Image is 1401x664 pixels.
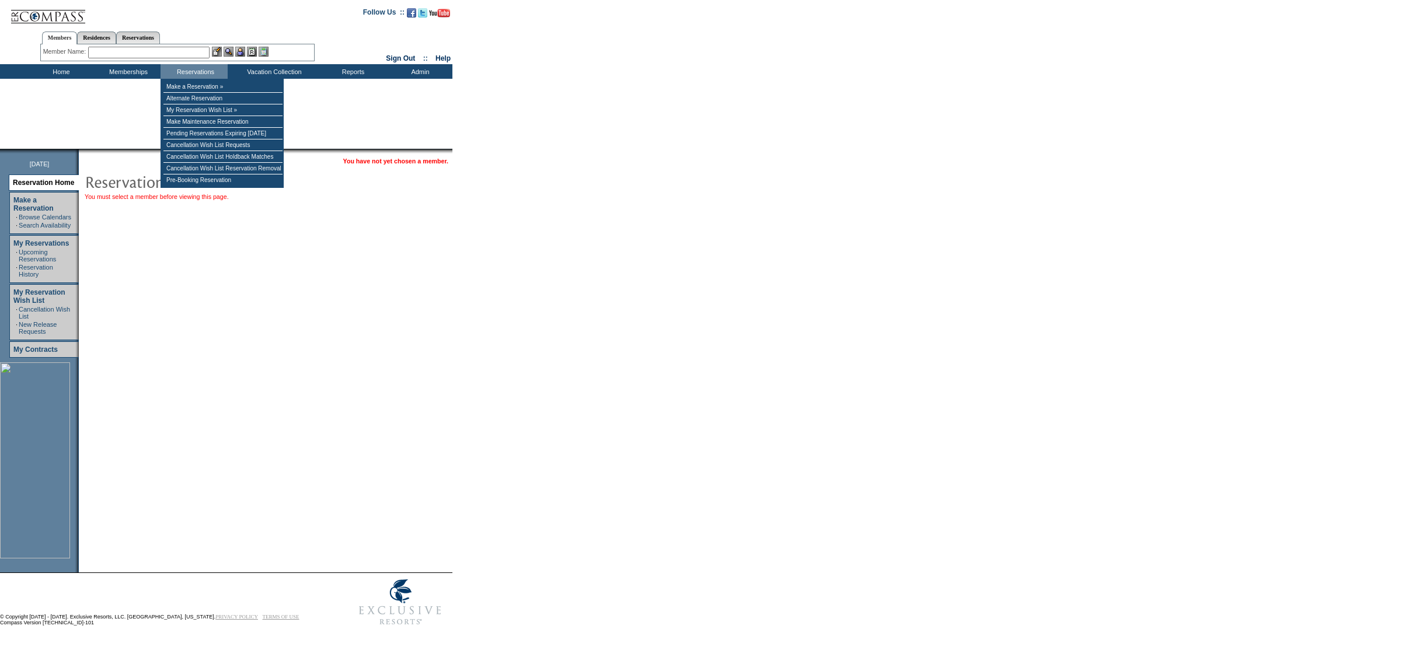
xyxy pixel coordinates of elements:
span: [DATE] [30,160,50,167]
img: Impersonate [235,47,245,57]
td: My Reservation Wish List » [163,104,283,116]
div: Member Name: [43,47,88,57]
td: · [16,222,18,229]
td: Alternate Reservation [163,93,283,104]
a: Follow us on Twitter [418,12,427,19]
td: · [16,264,18,278]
a: New Release Requests [19,321,57,335]
td: · [16,306,18,320]
a: Subscribe to our YouTube Channel [429,12,450,19]
td: Vacation Collection [228,64,318,79]
a: TERMS OF USE [263,614,299,620]
td: · [16,321,18,335]
img: blank.gif [79,149,80,153]
span: You have not yet chosen a member. [343,158,448,165]
td: Follow Us :: [363,7,405,21]
div: You must select a member before viewing this page. [85,193,449,200]
img: Follow us on Twitter [418,8,427,18]
td: Home [26,64,93,79]
a: Reservation Home [13,179,74,187]
img: View [224,47,233,57]
a: PRIVACY POLICY [215,614,258,620]
td: Cancellation Wish List Holdback Matches [163,151,283,163]
img: Subscribe to our YouTube Channel [429,9,450,18]
a: Make a Reservation [13,196,54,212]
a: Cancellation Wish List [19,306,70,320]
img: Exclusive Resorts [348,573,452,631]
a: My Reservation Wish List [13,288,65,305]
a: Reservations [116,32,160,44]
td: Reports [318,64,385,79]
td: Cancellation Wish List Reservation Removal [163,163,283,174]
td: Cancellation Wish List Requests [163,139,283,151]
td: Admin [385,64,452,79]
a: My Reservations [13,239,69,247]
img: pgTtlReservationHome.gif [85,170,318,193]
a: Help [435,54,451,62]
a: Members [42,32,78,44]
a: Browse Calendars [19,214,71,221]
td: Make Maintenance Reservation [163,116,283,128]
a: My Contracts [13,345,58,354]
td: Pending Reservations Expiring [DATE] [163,128,283,139]
a: Upcoming Reservations [19,249,56,263]
a: Residences [77,32,116,44]
td: · [16,214,18,221]
td: Memberships [93,64,161,79]
img: Reservations [247,47,257,57]
a: Reservation History [19,264,53,278]
a: Sign Out [386,54,415,62]
a: Search Availability [19,222,71,229]
img: promoShadowLeftCorner.gif [75,149,79,153]
td: Reservations [161,64,228,79]
img: b_edit.gif [212,47,222,57]
td: · [16,249,18,263]
img: Become our fan on Facebook [407,8,416,18]
a: Become our fan on Facebook [407,12,416,19]
td: Pre-Booking Reservation [163,174,283,186]
td: Make a Reservation » [163,81,283,93]
img: b_calculator.gif [259,47,269,57]
span: :: [423,54,428,62]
